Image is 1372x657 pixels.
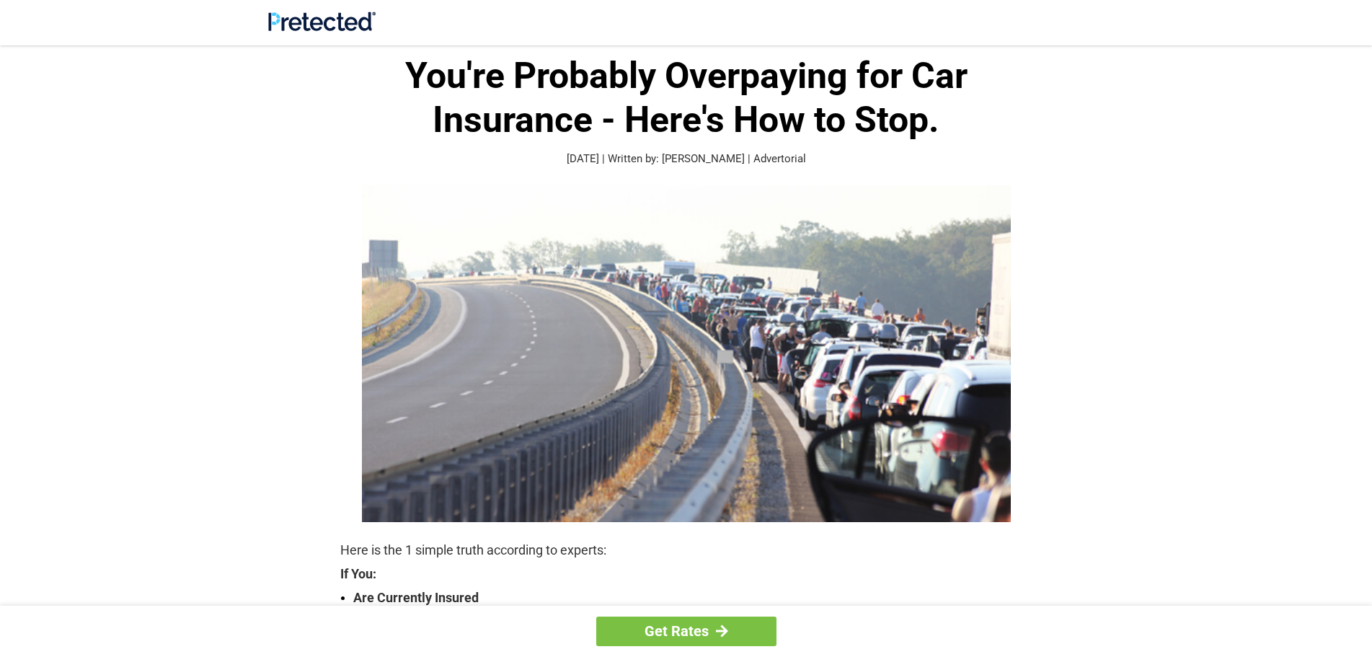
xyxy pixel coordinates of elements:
p: [DATE] | Written by: [PERSON_NAME] | Advertorial [340,151,1032,167]
strong: Are Currently Insured [353,588,1032,608]
h1: You're Probably Overpaying for Car Insurance - Here's How to Stop. [340,54,1032,142]
a: Site Logo [268,20,376,34]
a: Get Rates [596,617,776,646]
img: Site Logo [268,12,376,31]
p: Here is the 1 simple truth according to experts: [340,540,1032,560]
strong: If You: [340,568,1032,581]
